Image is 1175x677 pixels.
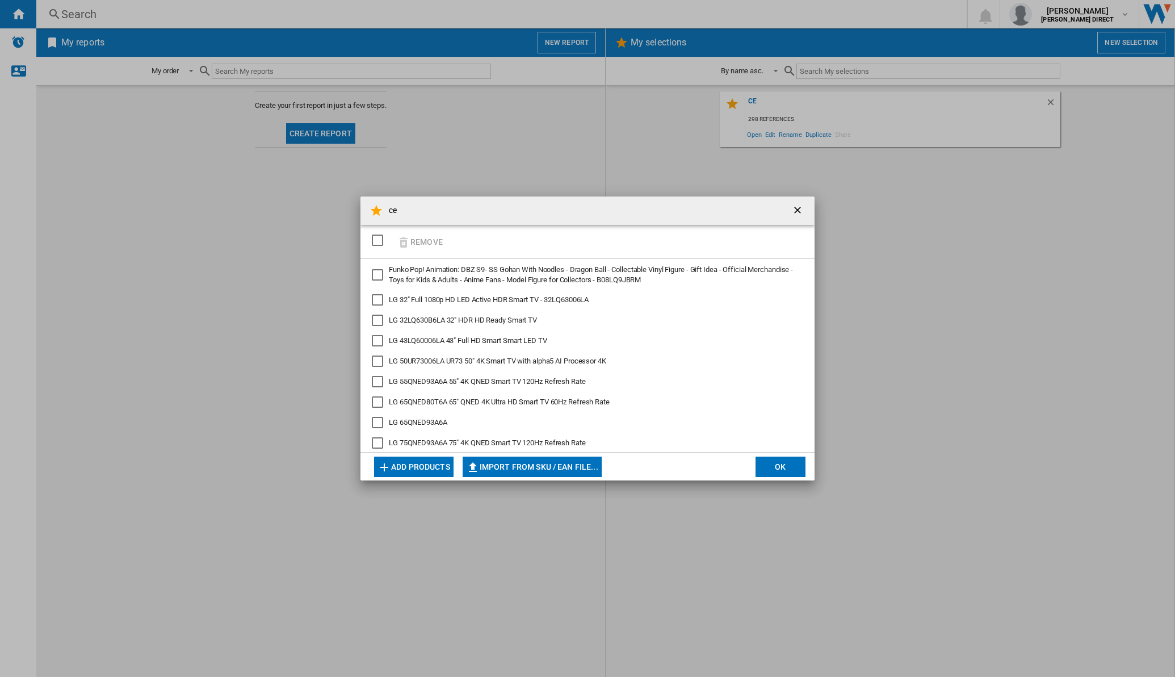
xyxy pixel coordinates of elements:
md-checkbox: LG 32LQ630B6LA 32" HDR HD Ready Smart TV [372,315,794,326]
md-checkbox: LG 75QNED93A6A 75" 4K QNED Smart TV 120Hz Refresh Rate [372,437,794,449]
button: getI18NText('BUTTONS.CLOSE_DIALOG') [787,199,810,222]
md-checkbox: LG 65QNED80T6A 65" QNED 4K Ultra HD Smart TV 60Hz Refresh Rate [372,396,794,408]
span: LG 65QNED93A6A [389,418,447,427]
button: OK [756,457,805,477]
span: LG 32LQ630B6LA 32" HDR HD Ready Smart TV [389,316,537,324]
button: Import from SKU / EAN file... [463,457,602,477]
span: LG 43LQ60006LA 43" Full HD Smart Smart LED TV [389,336,547,345]
span: Funko Pop! Animation: DBZ S9- SS Gohan With Noodles - Dragon Ball - Collectable Vinyl Figure - Gi... [389,265,793,284]
ng-md-icon: getI18NText('BUTTONS.CLOSE_DIALOG') [792,204,805,218]
button: Add products [374,457,454,477]
md-checkbox: LG 50UR73006LA UR73 50" 4K Smart TV with alpha5 AI Processor 4K [372,356,794,367]
md-checkbox: SELECTIONS.EDITION_POPUP.SELECT_DESELECT [372,231,389,249]
md-checkbox: LG 43LQ60006LA 43" Full HD Smart Smart LED TV [372,335,794,346]
button: Remove [393,228,446,255]
md-checkbox: LG 65QNED93A6A [372,417,794,428]
span: LG 55QNED93A6A 55" 4K QNED Smart TV 120Hz Refresh Rate [389,377,586,386]
span: LG 65QNED80T6A 65" QNED 4K Ultra HD Smart TV 60Hz Refresh Rate [389,398,610,406]
h4: ce [383,205,397,216]
md-checkbox: LG 55QNED93A6A 55" 4K QNED Smart TV 120Hz Refresh Rate [372,376,794,387]
md-checkbox: Funko Pop! Animation: DBZ S9- SS Gohan With Noodles - Dragon Ball - Collectable Vinyl Figure - Gi... [372,265,794,285]
span: LG 50UR73006LA UR73 50" 4K Smart TV with alpha5 AI Processor 4K [389,357,606,365]
span: LG 75QNED93A6A 75" 4K QNED Smart TV 120Hz Refresh Rate [389,438,586,447]
span: LG 32" Full 1080p HD LED Active HDR Smart TV - 32LQ63006LA [389,295,589,304]
md-checkbox: LG 32" Full 1080p HD LED Active HDR Smart TV - 32LQ63006LA [372,294,794,306]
